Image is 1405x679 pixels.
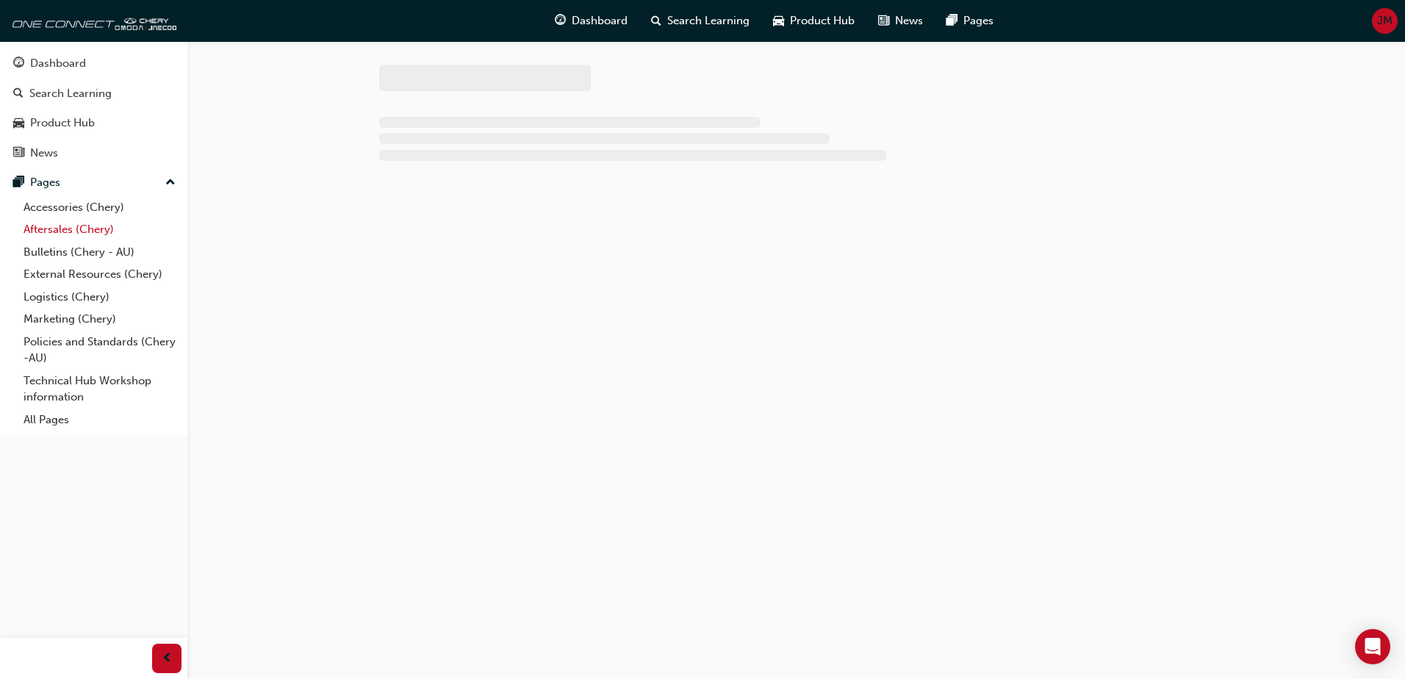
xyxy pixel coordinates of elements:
[18,196,182,219] a: Accessories (Chery)
[790,12,855,29] span: Product Hub
[963,12,993,29] span: Pages
[1377,12,1393,29] span: JM
[18,241,182,264] a: Bulletins (Chery - AU)
[6,169,182,196] button: Pages
[13,87,24,101] span: search-icon
[18,286,182,309] a: Logistics (Chery)
[6,80,182,107] a: Search Learning
[30,145,58,162] div: News
[1372,8,1398,34] button: JM
[895,12,923,29] span: News
[651,12,661,30] span: search-icon
[13,176,24,190] span: pages-icon
[162,650,173,668] span: prev-icon
[18,263,182,286] a: External Resources (Chery)
[773,12,784,30] span: car-icon
[639,6,761,36] a: search-iconSearch Learning
[6,109,182,137] a: Product Hub
[29,85,112,102] div: Search Learning
[18,370,182,409] a: Technical Hub Workshop information
[761,6,866,36] a: car-iconProduct Hub
[878,12,889,30] span: news-icon
[543,6,639,36] a: guage-iconDashboard
[1355,629,1390,664] div: Open Intercom Messenger
[667,12,750,29] span: Search Learning
[572,12,628,29] span: Dashboard
[18,308,182,331] a: Marketing (Chery)
[555,12,566,30] span: guage-icon
[18,409,182,431] a: All Pages
[935,6,1005,36] a: pages-iconPages
[946,12,957,30] span: pages-icon
[13,57,24,71] span: guage-icon
[6,47,182,169] button: DashboardSearch LearningProduct HubNews
[13,147,24,160] span: news-icon
[13,117,24,130] span: car-icon
[866,6,935,36] a: news-iconNews
[18,331,182,370] a: Policies and Standards (Chery -AU)
[7,6,176,35] img: oneconnect
[6,50,182,77] a: Dashboard
[18,218,182,241] a: Aftersales (Chery)
[30,174,60,191] div: Pages
[165,173,176,193] span: up-icon
[6,140,182,167] a: News
[30,115,95,132] div: Product Hub
[30,55,86,72] div: Dashboard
